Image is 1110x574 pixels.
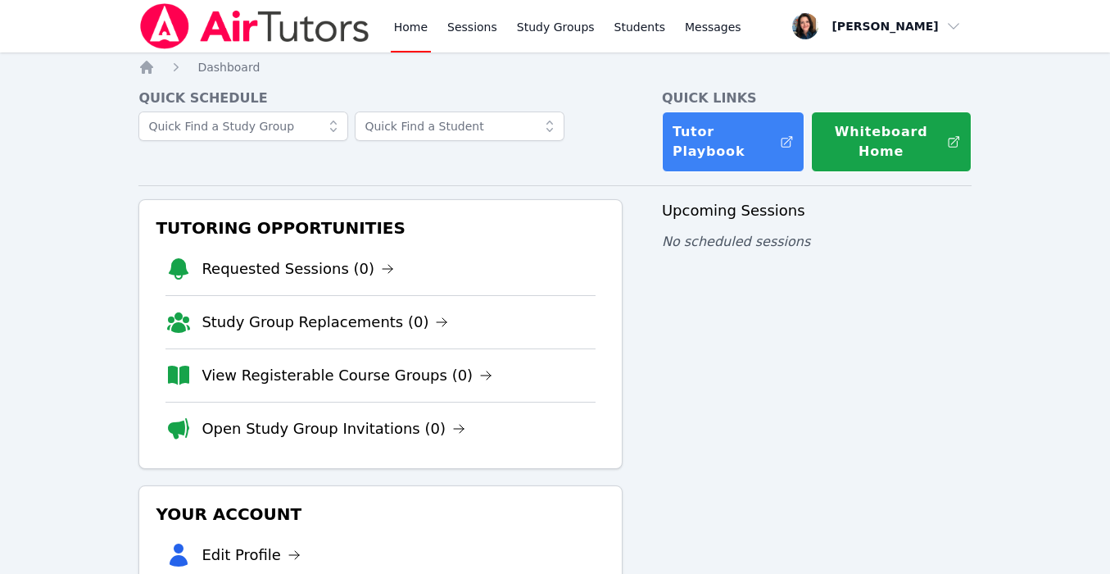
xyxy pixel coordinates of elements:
span: Dashboard [197,61,260,74]
button: Whiteboard Home [811,112,971,172]
nav: Breadcrumb [138,59,971,75]
a: Edit Profile [202,544,301,567]
a: View Registerable Course Groups (0) [202,364,492,387]
h3: Tutoring Opportunities [152,213,609,243]
img: Air Tutors [138,3,370,49]
span: Messages [685,19,741,35]
a: Study Group Replacements (0) [202,311,448,334]
a: Tutor Playbook [662,112,804,172]
h3: Your Account [152,499,609,529]
a: Dashboard [197,59,260,75]
h4: Quick Links [662,89,972,108]
input: Quick Find a Study Group [138,112,348,141]
a: Open Study Group Invitations (0) [202,417,465,440]
span: No scheduled sessions [662,234,810,249]
input: Quick Find a Student [355,112,564,141]
a: Requested Sessions (0) [202,257,394,280]
h3: Upcoming Sessions [662,199,972,222]
h4: Quick Schedule [138,89,623,108]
